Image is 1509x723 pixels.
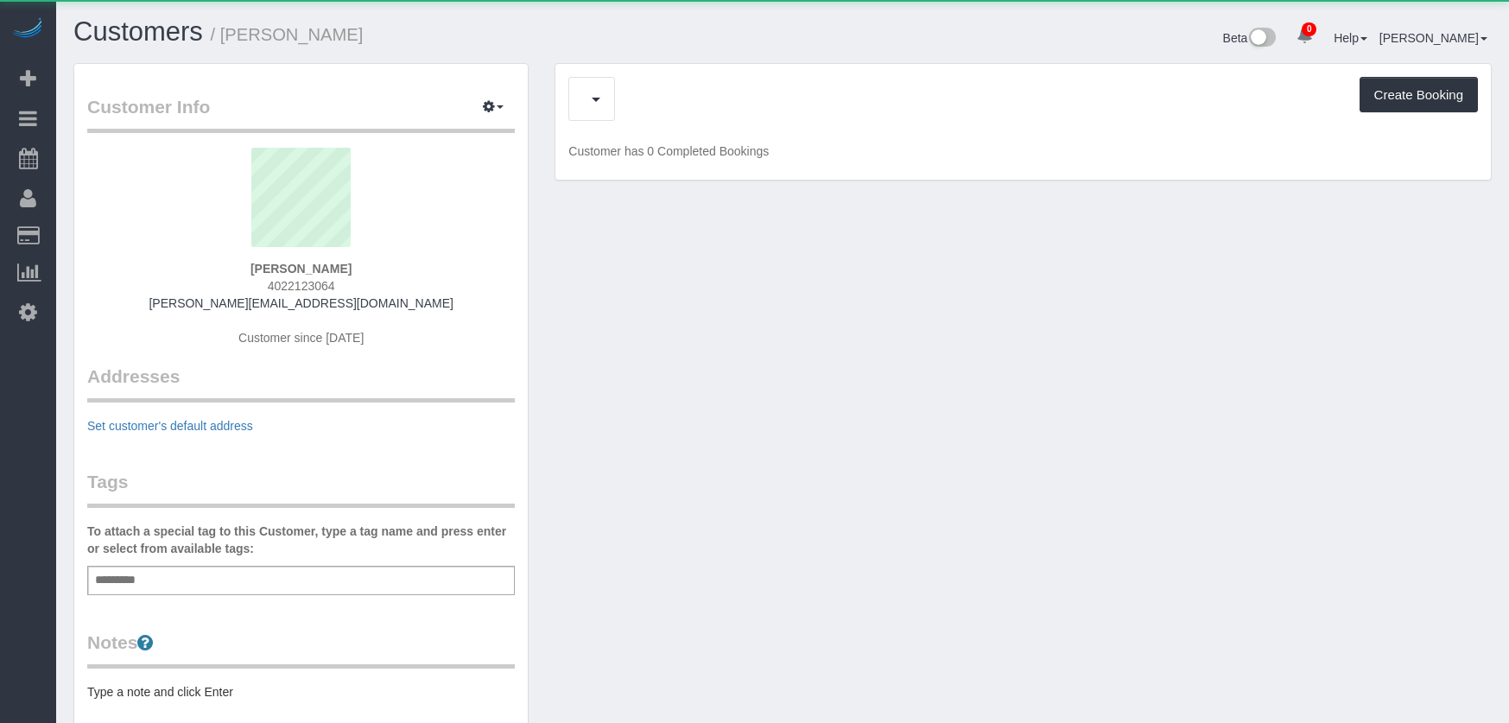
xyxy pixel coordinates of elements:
img: New interface [1247,28,1276,50]
a: Customers [73,16,203,47]
button: Create Booking [1360,77,1478,113]
legend: Notes [87,630,515,669]
a: [PERSON_NAME][EMAIL_ADDRESS][DOMAIN_NAME] [149,296,453,310]
a: Beta [1223,31,1277,45]
span: Customer since [DATE] [238,331,364,345]
a: 0 [1288,17,1322,55]
p: Customer has 0 Completed Bookings [568,143,1478,160]
legend: Customer Info [87,94,515,133]
label: To attach a special tag to this Customer, type a tag name and press enter or select from availabl... [87,523,515,557]
a: Help [1334,31,1367,45]
legend: Tags [87,469,515,508]
img: Automaid Logo [10,17,45,41]
strong: [PERSON_NAME] [250,262,352,276]
pre: Type a note and click Enter [87,683,515,701]
a: Set customer's default address [87,419,253,433]
span: 0 [1302,22,1316,36]
span: 4022123064 [268,279,335,293]
small: / [PERSON_NAME] [211,25,364,44]
a: [PERSON_NAME] [1379,31,1487,45]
